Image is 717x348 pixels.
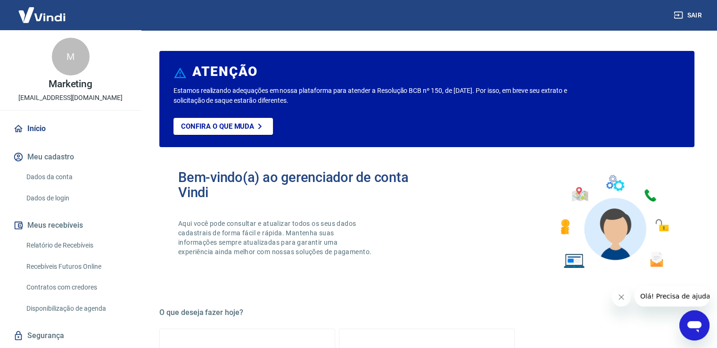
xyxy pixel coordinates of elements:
a: Confira o que muda [173,118,273,135]
button: Meus recebíveis [11,215,130,236]
p: Aqui você pode consultar e atualizar todos os seus dados cadastrais de forma fácil e rápida. Mant... [178,219,373,257]
h6: ATENÇÃO [192,67,258,76]
h2: Bem-vindo(a) ao gerenciador de conta Vindi [178,170,427,200]
p: Confira o que muda [181,122,254,131]
iframe: Mensagem da empresa [635,286,709,307]
a: Dados da conta [23,167,130,187]
a: Dados de login [23,189,130,208]
a: Relatório de Recebíveis [23,236,130,255]
img: Imagem de um avatar masculino com diversos icones exemplificando as funcionalidades do gerenciado... [552,170,676,274]
iframe: Botão para abrir a janela de mensagens [679,310,709,340]
a: Segurança [11,325,130,346]
button: Meu cadastro [11,147,130,167]
h5: O que deseja fazer hoje? [159,308,694,317]
a: Contratos com credores [23,278,130,297]
img: Vindi [11,0,73,29]
iframe: Fechar mensagem [612,288,631,307]
div: M [52,38,90,75]
a: Início [11,118,130,139]
span: Olá! Precisa de ajuda? [6,7,79,14]
p: Estamos realizando adequações em nossa plataforma para atender a Resolução BCB nº 150, de [DATE].... [173,86,579,106]
a: Recebíveis Futuros Online [23,257,130,276]
button: Sair [672,7,706,24]
p: Marketing [49,79,93,89]
p: [EMAIL_ADDRESS][DOMAIN_NAME] [18,93,123,103]
a: Disponibilização de agenda [23,299,130,318]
